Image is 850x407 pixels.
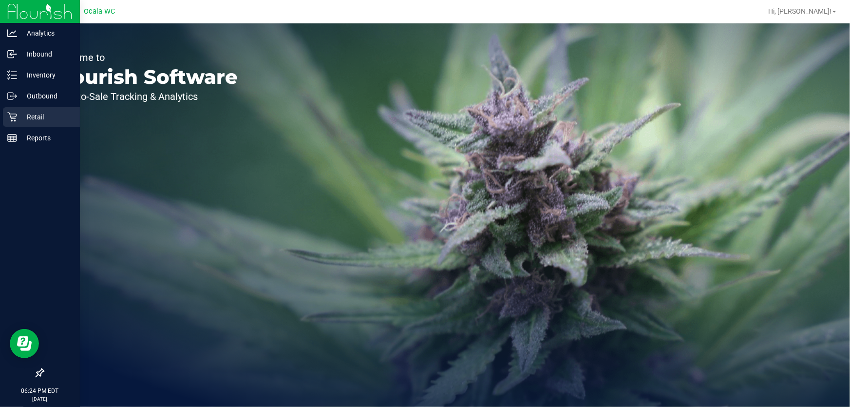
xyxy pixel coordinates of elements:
inline-svg: Inventory [7,70,17,80]
inline-svg: Retail [7,112,17,122]
p: Flourish Software [53,67,238,87]
inline-svg: Inbound [7,49,17,59]
inline-svg: Reports [7,133,17,143]
p: 06:24 PM EDT [4,387,76,395]
p: Welcome to [53,53,238,62]
span: Hi, [PERSON_NAME]! [768,7,831,15]
iframe: Resource center [10,329,39,358]
p: Analytics [17,27,76,39]
p: Inventory [17,69,76,81]
inline-svg: Analytics [7,28,17,38]
p: Seed-to-Sale Tracking & Analytics [53,92,238,101]
span: Ocala WC [84,7,115,16]
p: Outbound [17,90,76,102]
p: [DATE] [4,395,76,403]
p: Retail [17,111,76,123]
inline-svg: Outbound [7,91,17,101]
p: Inbound [17,48,76,60]
p: Reports [17,132,76,144]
